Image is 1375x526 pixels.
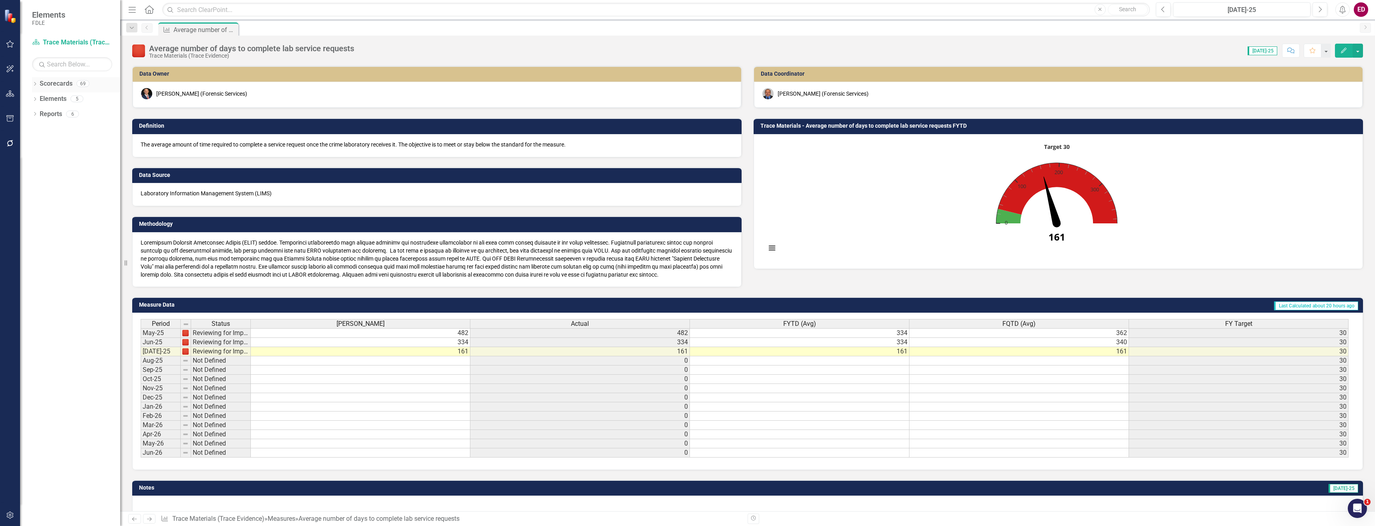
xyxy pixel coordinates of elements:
[139,123,738,129] h3: Definition
[1173,2,1310,17] button: [DATE]-25
[1129,347,1349,356] td: 30
[71,96,83,102] div: 5
[1129,448,1349,458] td: 30
[1129,384,1349,393] td: 30
[762,141,1355,261] div: Target 30. Highcharts interactive chart.
[212,320,230,327] span: Status
[337,320,385,327] span: [PERSON_NAME]
[470,328,690,338] td: 482
[32,38,112,47] a: Trace Materials (Trace Evidence)
[32,57,112,71] input: Search Below...
[141,430,181,439] td: Apr-26
[1129,356,1349,365] td: 30
[1018,183,1026,190] text: 100
[191,384,251,393] td: Not Defined
[141,338,181,347] td: Jun-25
[182,413,189,419] img: 8DAGhfEEPCf229AAAAAElFTkSuQmCC
[470,375,690,384] td: 0
[762,141,1351,261] svg: Interactive chart
[762,88,774,99] img: Chris Hendry
[690,338,909,347] td: 334
[162,3,1150,17] input: Search ClearPoint...
[156,90,247,98] div: [PERSON_NAME] (Forensic Services)
[182,339,189,345] img: DxoheXUOvkpYAAAAAElFTkSuQmCC
[139,172,738,178] h3: Data Source
[139,485,546,491] h3: Notes
[766,243,778,254] button: View chart menu, Target 30
[32,20,65,26] small: FDLE
[191,347,251,356] td: Reviewing for Improvement
[141,141,733,149] p: The average amount of time required to complete a service request once the crime laboratory recei...
[182,367,189,373] img: 8DAGhfEEPCf229AAAAAElFTkSuQmCC
[761,71,1359,77] h3: Data Coordinator
[1040,176,1060,225] path: 161. FYTD (Avg).
[182,431,189,438] img: 8DAGhfEEPCf229AAAAAElFTkSuQmCC
[783,320,816,327] span: FYTD (Avg)
[191,421,251,430] td: Not Defined
[1248,46,1277,55] span: [DATE]-25
[1176,5,1308,15] div: [DATE]-25
[1044,143,1070,151] text: Target 30
[182,404,189,410] img: 8DAGhfEEPCf229AAAAAElFTkSuQmCC
[191,402,251,412] td: Not Defined
[191,356,251,365] td: Not Defined
[1129,338,1349,347] td: 30
[141,384,181,393] td: Nov-25
[149,44,354,53] div: Average number of days to complete lab service requests
[1129,375,1349,384] td: 30
[690,328,909,338] td: 334
[1005,219,1008,226] text: 0
[191,393,251,402] td: Not Defined
[141,328,181,338] td: May-25
[1364,499,1371,505] span: 1
[32,10,65,20] span: Elements
[182,376,189,382] img: 8DAGhfEEPCf229AAAAAElFTkSuQmCC
[182,450,189,456] img: 8DAGhfEEPCf229AAAAAElFTkSuQmCC
[182,394,189,401] img: 8DAGhfEEPCf229AAAAAElFTkSuQmCC
[182,440,189,447] img: 8DAGhfEEPCf229AAAAAElFTkSuQmCC
[161,514,742,524] div: » »
[191,448,251,458] td: Not Defined
[149,53,354,59] div: Trace Materials (Trace Evidence)
[141,375,181,384] td: Oct-25
[470,439,690,448] td: 0
[571,320,589,327] span: Actual
[182,422,189,428] img: 8DAGhfEEPCf229AAAAAElFTkSuQmCC
[1129,393,1349,402] td: 30
[1054,169,1063,176] text: 200
[470,384,690,393] td: 0
[470,421,690,430] td: 0
[141,239,733,279] p: Loremipsum Dolorsit Ametconsec Adipis (ELIT) seddoe. Temporinci utlaboreetdo magn aliquae adminim...
[40,110,62,119] a: Reports
[191,328,251,338] td: Reviewing for Improvement
[909,338,1129,347] td: 340
[251,338,470,347] td: 334
[141,402,181,412] td: Jan-26
[1329,484,1358,493] span: [DATE]-25
[141,88,152,99] img: Jason Bundy
[1129,421,1349,430] td: 30
[1129,328,1349,338] td: 30
[191,375,251,384] td: Not Defined
[141,189,733,197] p: Laboratory Information Management System (LIMS)
[1091,185,1099,193] text: 300
[1119,6,1136,12] span: Search
[40,94,67,104] a: Elements
[1129,412,1349,421] td: 30
[191,338,251,347] td: Reviewing for Improvement
[909,347,1129,356] td: 161
[139,71,737,77] h3: Data Owner
[251,328,470,338] td: 482
[1129,365,1349,375] td: 30
[182,348,189,355] img: DxoheXUOvkpYAAAAAElFTkSuQmCC
[470,347,690,356] td: 161
[251,347,470,356] td: 161
[1354,2,1368,17] button: ED
[182,385,189,391] img: 8DAGhfEEPCf229AAAAAElFTkSuQmCC
[66,110,79,117] div: 6
[182,330,189,336] img: DxoheXUOvkpYAAAAAElFTkSuQmCC
[141,365,181,375] td: Sep-25
[141,448,181,458] td: Jun-26
[132,44,145,57] img: Reviewing for Improvement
